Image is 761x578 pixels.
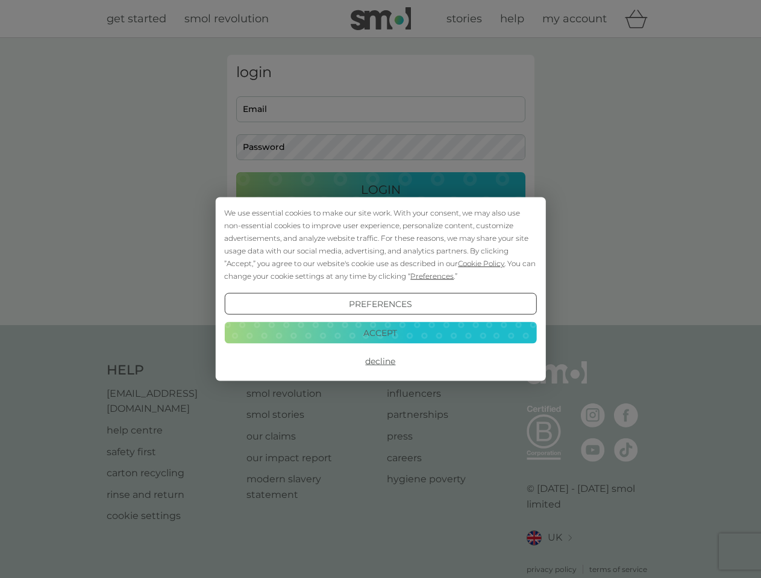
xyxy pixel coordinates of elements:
[458,259,504,268] span: Cookie Policy
[215,197,545,381] div: Cookie Consent Prompt
[224,350,536,372] button: Decline
[410,272,454,281] span: Preferences
[224,293,536,315] button: Preferences
[224,322,536,343] button: Accept
[224,207,536,282] div: We use essential cookies to make our site work. With your consent, we may also use non-essential ...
